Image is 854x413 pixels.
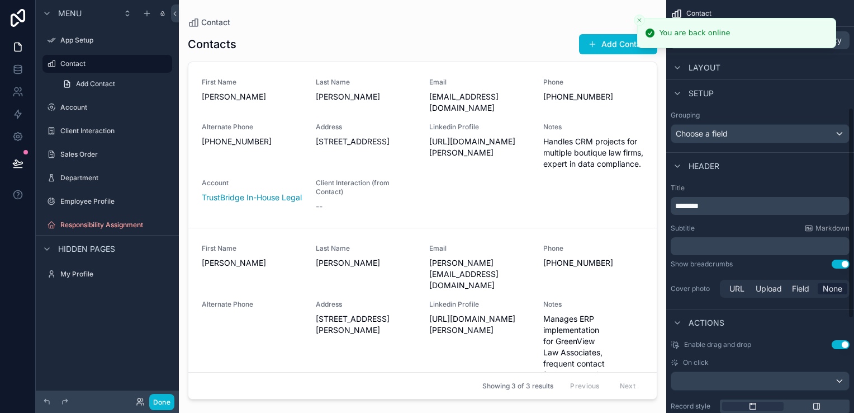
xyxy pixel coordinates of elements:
a: Markdown [804,224,850,233]
a: Contact [42,55,172,73]
label: Grouping [671,111,700,120]
a: App Setup [42,31,172,49]
label: Contact [60,59,165,68]
div: Show breadcrumbs [671,260,733,269]
label: Employee Profile [60,197,170,206]
button: Done [149,394,174,410]
label: Client Interaction [60,126,170,135]
span: Header [689,161,719,172]
span: Actions [689,317,724,328]
span: Setup [689,88,714,99]
button: Choose a field [671,124,850,143]
label: Subtitle [671,224,695,233]
span: None [823,283,842,294]
label: Department [60,173,170,182]
label: My Profile [60,270,170,279]
button: Close toast [634,15,645,26]
label: Cover photo [671,284,715,293]
span: Choose a field [676,129,728,138]
span: Markdown [815,224,850,233]
label: Account [60,103,170,112]
span: URL [729,283,744,294]
a: Sales Order [42,146,172,163]
a: Department [42,169,172,187]
a: Account [42,98,172,116]
div: You are back online [660,27,730,39]
span: Enable drag and drop [684,340,751,349]
div: scrollable content [671,197,850,215]
label: Sales Order [60,150,170,159]
label: Responsibility Assignment [60,220,170,229]
a: My Profile [42,265,172,283]
span: Contact [686,9,711,18]
span: Hidden pages [58,243,115,255]
label: App Setup [60,36,170,45]
span: Add Contact [76,79,115,88]
span: Menu [58,8,82,19]
span: Field [792,283,809,294]
a: Responsibility Assignment [42,216,172,234]
span: Layout [689,62,720,73]
a: Client Interaction [42,122,172,140]
a: Add Contact [56,75,172,93]
span: On click [683,358,709,367]
a: Employee Profile [42,193,172,210]
label: Title [671,184,850,193]
span: Upload [756,283,782,294]
div: scrollable content [671,237,850,255]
